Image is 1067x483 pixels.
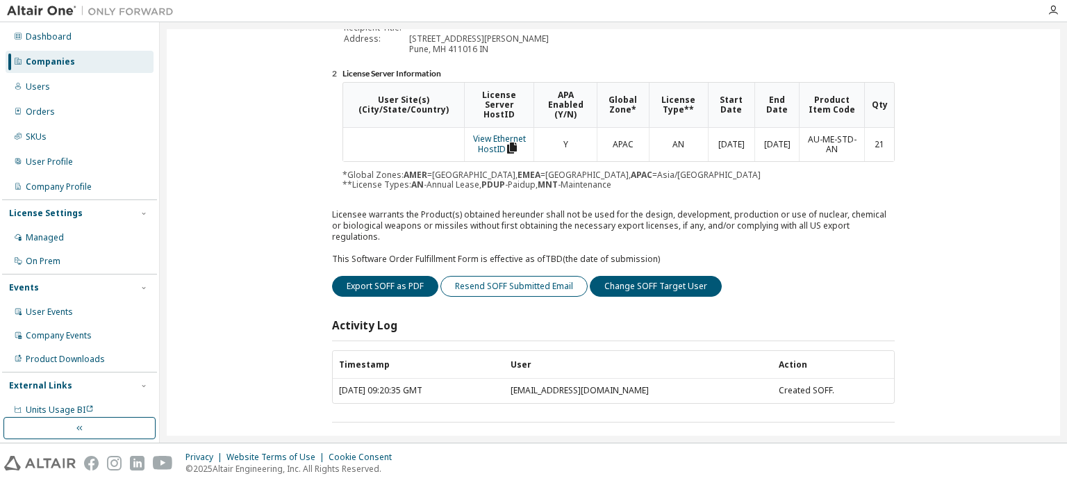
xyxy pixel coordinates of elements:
td: 21 [864,128,894,162]
th: User Site(s) (City/State/Country) [343,83,464,127]
img: instagram.svg [107,456,122,470]
p: © 2025 Altair Engineering, Inc. All Rights Reserved. [185,463,400,475]
b: AMER [404,169,427,181]
div: Companies [26,56,75,67]
div: Dashboard [26,31,72,42]
button: Export SOFF as PDF [332,276,438,297]
b: PDUP [481,179,505,190]
td: AN [649,128,708,162]
div: Company Profile [26,181,92,193]
td: [DATE] 09:20:35 GMT [333,379,504,403]
th: Start Date [708,83,754,127]
div: *Global Zones: =[GEOGRAPHIC_DATA], =[GEOGRAPHIC_DATA], =Asia/[GEOGRAPHIC_DATA] **License Types: -... [342,82,895,189]
img: facebook.svg [84,456,99,470]
div: External Links [9,380,72,391]
div: SKUs [26,131,47,142]
img: Altair One [7,4,181,18]
td: AU-ME-STD-AN [799,128,864,162]
div: Website Terms of Use [226,452,329,463]
td: [DATE] [754,128,799,162]
div: Product Downloads [26,354,105,365]
div: Orders [26,106,55,117]
th: License Type** [649,83,708,127]
div: Events [9,282,39,293]
th: Global Zone* [597,83,649,127]
button: Change SOFF Target User [590,276,722,297]
td: [STREET_ADDRESS][PERSON_NAME] [409,34,580,44]
b: EMEA [518,169,540,181]
th: Timestamp [333,351,504,378]
div: Cookie Consent [329,452,400,463]
img: altair_logo.svg [4,456,76,470]
th: Action [772,351,894,378]
td: Pune, MH 411016 IN [409,44,580,54]
th: User [504,351,772,378]
div: On Prem [26,256,60,267]
td: [EMAIL_ADDRESS][DOMAIN_NAME] [504,379,772,403]
th: APA Enabled (Y/N) [533,83,597,127]
li: License Server Information [342,69,895,80]
img: youtube.svg [153,456,173,470]
td: [DATE] [708,128,754,162]
img: linkedin.svg [130,456,144,470]
div: Privacy [185,452,226,463]
div: User Profile [26,156,73,167]
div: License Settings [9,208,83,219]
div: User Events [26,306,73,318]
div: Users [26,81,50,92]
th: Qty [864,83,894,127]
b: APAC [631,169,652,181]
a: View Ethernet HostID [473,133,526,155]
b: MNT [538,179,558,190]
span: Units Usage BI [26,404,94,416]
td: Created SOFF. [772,379,894,403]
td: Address: [344,34,408,44]
th: Product Item Code [799,83,864,127]
h3: Activity Log [332,319,397,333]
td: APAC [597,128,649,162]
td: Y [533,128,597,162]
b: AN [411,179,424,190]
th: End Date [754,83,799,127]
button: Resend SOFF Submitted Email [440,276,588,297]
div: Company Events [26,330,92,341]
div: Managed [26,232,64,243]
th: License Server HostID [464,83,533,127]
